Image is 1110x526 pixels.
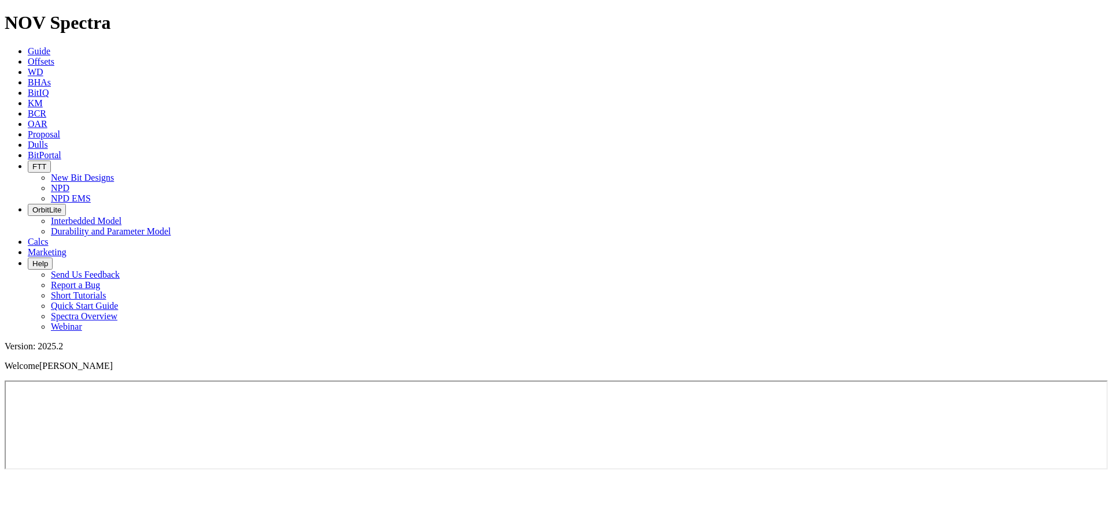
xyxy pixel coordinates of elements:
[28,247,66,257] a: Marketing
[28,67,43,77] a: WD
[51,290,106,300] a: Short Tutorials
[51,280,100,290] a: Report a Bug
[32,259,48,268] span: Help
[51,216,121,226] a: Interbedded Model
[28,204,66,216] button: OrbitLite
[28,57,54,66] a: Offsets
[28,98,43,108] a: KM
[32,206,61,214] span: OrbitLite
[5,361,1105,371] p: Welcome
[51,183,69,193] a: NPD
[28,140,48,150] a: Dulls
[28,161,51,173] button: FTT
[51,270,120,279] a: Send Us Feedback
[5,341,1105,352] div: Version: 2025.2
[51,322,82,331] a: Webinar
[28,77,51,87] a: BHAs
[28,109,46,118] a: BCR
[51,311,117,321] a: Spectra Overview
[51,173,114,182] a: New Bit Designs
[28,129,60,139] a: Proposal
[39,361,113,371] span: [PERSON_NAME]
[51,301,118,311] a: Quick Start Guide
[5,12,1105,33] h1: NOV Spectra
[28,258,53,270] button: Help
[51,193,91,203] a: NPD EMS
[51,226,171,236] a: Durability and Parameter Model
[28,88,49,98] a: BitIQ
[28,119,47,129] a: OAR
[32,162,46,171] span: FTT
[28,150,61,160] a: BitPortal
[28,46,50,56] a: Guide
[28,237,49,247] a: Calcs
